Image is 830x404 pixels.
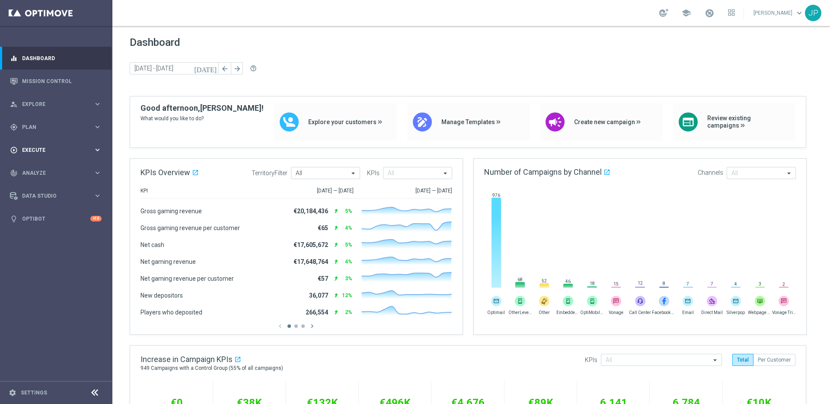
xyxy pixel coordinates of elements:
div: +10 [90,216,102,221]
i: lightbulb [10,215,18,223]
i: settings [9,389,16,397]
i: keyboard_arrow_right [93,169,102,177]
div: Explore [10,100,93,108]
i: keyboard_arrow_right [93,123,102,131]
i: gps_fixed [10,123,18,131]
div: JP [805,5,821,21]
button: equalizer Dashboard [10,55,102,62]
span: Analyze [22,170,93,176]
a: Optibot [22,207,90,230]
span: Data Studio [22,193,93,199]
button: Mission Control [10,78,102,85]
span: school [681,8,691,18]
div: Mission Control [10,70,102,93]
div: Execute [10,146,93,154]
button: Data Studio keyboard_arrow_right [10,192,102,199]
div: Plan [10,123,93,131]
a: [PERSON_NAME]keyboard_arrow_down [753,6,805,19]
div: Dashboard [10,47,102,70]
button: track_changes Analyze keyboard_arrow_right [10,170,102,176]
span: keyboard_arrow_down [795,8,804,18]
a: Mission Control [22,70,102,93]
button: person_search Explore keyboard_arrow_right [10,101,102,108]
i: track_changes [10,169,18,177]
i: equalizer [10,55,18,62]
span: Plan [22,125,93,130]
a: Settings [21,390,47,395]
span: Explore [22,102,93,107]
button: play_circle_outline Execute keyboard_arrow_right [10,147,102,154]
button: lightbulb Optibot +10 [10,215,102,222]
i: person_search [10,100,18,108]
i: keyboard_arrow_right [93,100,102,108]
div: Analyze [10,169,93,177]
i: play_circle_outline [10,146,18,154]
a: Dashboard [22,47,102,70]
i: keyboard_arrow_right [93,192,102,200]
span: Execute [22,147,93,153]
i: keyboard_arrow_right [93,146,102,154]
button: gps_fixed Plan keyboard_arrow_right [10,124,102,131]
div: Data Studio [10,192,93,200]
div: Optibot [10,207,102,230]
